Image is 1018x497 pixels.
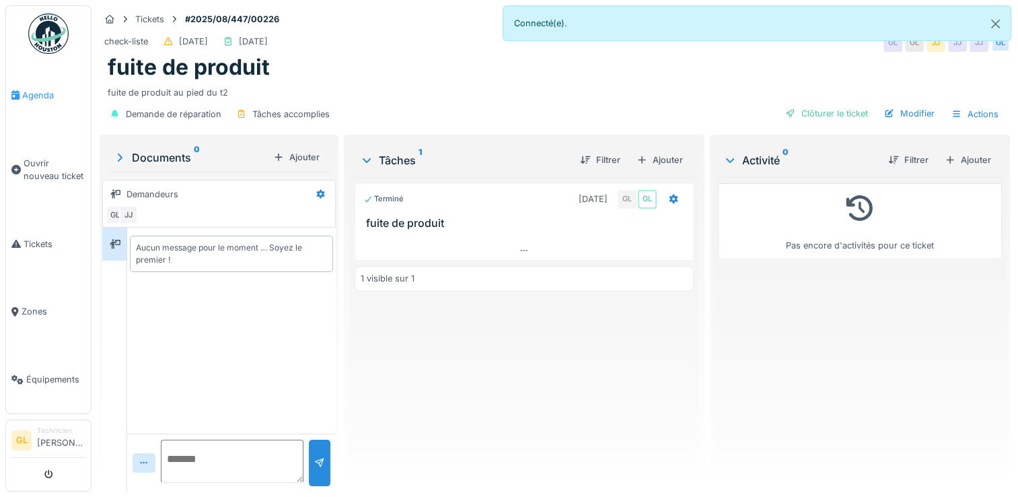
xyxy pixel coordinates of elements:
span: Tickets [24,238,85,251]
div: Technicien [37,426,85,436]
div: [DATE] [579,193,608,205]
div: GL [638,190,657,209]
div: [DATE] [179,35,208,48]
div: GL [991,33,1010,52]
div: Demandeurs [126,188,178,201]
div: GL [883,33,902,52]
strong: #2025/08/447/00226 [180,13,285,26]
div: JJ [926,33,945,52]
div: Terminé [363,193,404,205]
div: Tâches [360,152,569,168]
sup: 0 [783,152,789,168]
div: Filtrer [575,151,626,169]
span: Zones [22,305,85,318]
div: Aucun message pour le moment … Soyez le premier ! [136,242,327,266]
div: Actions [945,104,1005,124]
h3: fuite de produit [366,217,688,230]
div: Pas encore d'activités pour ce ticket [727,189,993,252]
div: Ajouter [631,151,688,169]
div: 1 visible sur 1 [361,272,414,285]
a: Ouvrir nouveau ticket [6,129,91,210]
div: GL [106,205,124,224]
div: check-liste [104,35,148,48]
button: Close [980,6,1011,42]
div: GL [905,33,924,52]
a: Équipements [6,345,91,413]
h1: fuite de produit [108,55,270,80]
a: Zones [6,278,91,346]
div: JJ [119,205,138,224]
div: JJ [948,33,967,52]
a: Agenda [6,61,91,129]
div: Tickets [135,13,164,26]
div: Modifier [879,104,940,123]
div: Connecté(e). [503,5,1012,41]
a: GL Technicien[PERSON_NAME] [11,426,85,458]
div: fuite de produit au pied du t2 [108,81,1002,99]
div: [DATE] [239,35,268,48]
div: JJ [970,33,988,52]
div: Activité [723,152,877,168]
div: Ajouter [268,148,325,166]
li: [PERSON_NAME] [37,426,85,455]
img: Badge_color-CXgf-gQk.svg [28,13,69,54]
sup: 0 [194,150,200,166]
div: Filtrer [883,151,934,169]
a: Tickets [6,210,91,278]
div: GL [618,190,637,209]
sup: 1 [419,152,422,168]
span: Ouvrir nouveau ticket [24,157,85,183]
div: Demande de réparation [126,108,221,121]
div: Tâches accomplies [252,108,330,121]
li: GL [11,430,32,451]
div: Ajouter [939,151,996,169]
span: Agenda [22,89,85,102]
div: Documents [113,150,268,166]
span: Équipements [26,373,85,386]
div: Clôturer le ticket [780,104,873,123]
